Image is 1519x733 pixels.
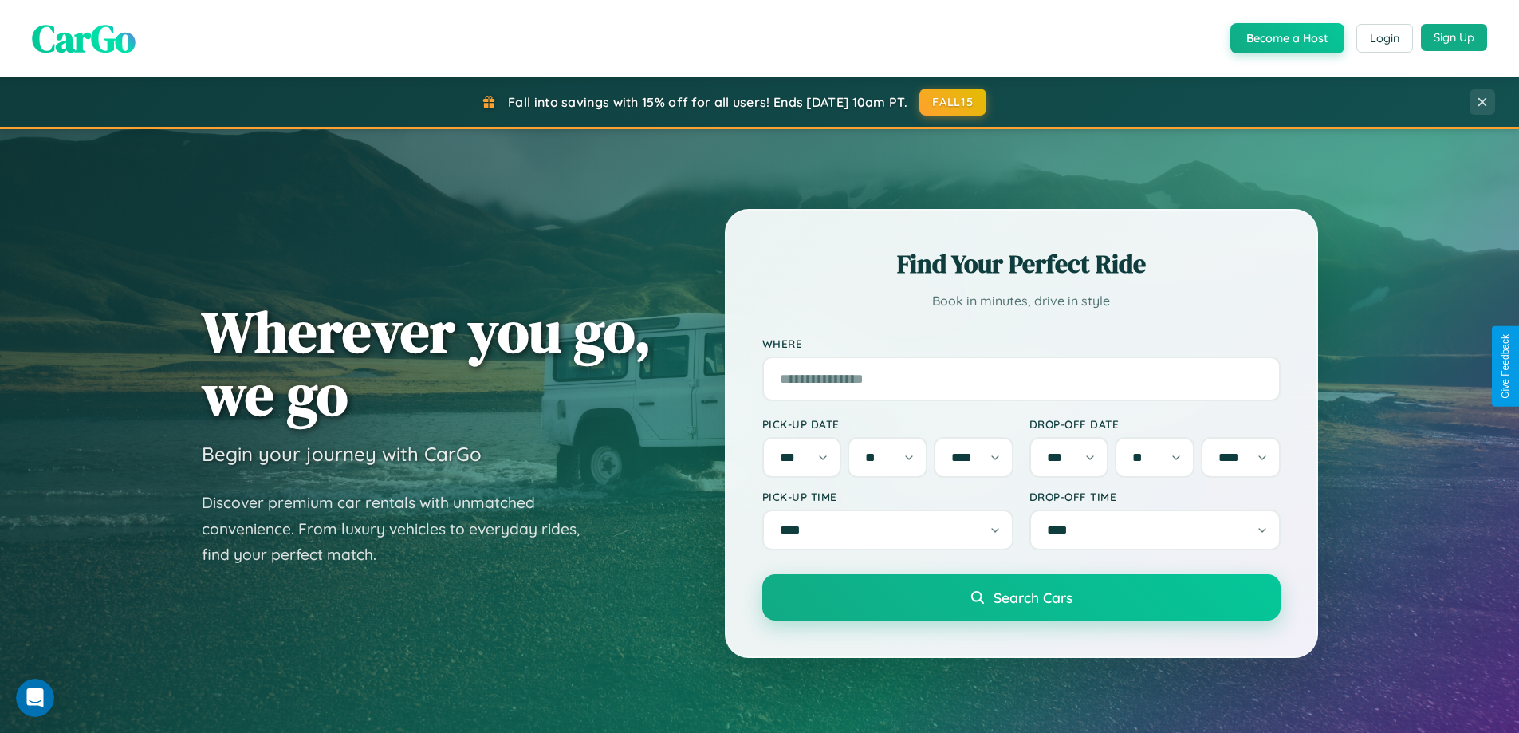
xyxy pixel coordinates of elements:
label: Pick-up Time [762,490,1013,503]
p: Discover premium car rentals with unmatched convenience. From luxury vehicles to everyday rides, ... [202,490,600,568]
h2: Find Your Perfect Ride [762,246,1281,282]
label: Drop-off Time [1029,490,1281,503]
p: Book in minutes, drive in style [762,290,1281,313]
label: Drop-off Date [1029,417,1281,431]
button: Login [1356,24,1413,53]
button: Search Cars [762,574,1281,621]
span: Fall into savings with 15% off for all users! Ends [DATE] 10am PT. [508,94,907,110]
button: Become a Host [1230,23,1344,53]
button: Sign Up [1421,24,1487,51]
h3: Begin your journey with CarGo [202,442,482,466]
label: Where [762,337,1281,350]
button: FALL15 [919,89,986,116]
h1: Wherever you go, we go [202,300,651,426]
span: CarGo [32,12,136,65]
span: Search Cars [994,589,1072,606]
div: Give Feedback [1500,334,1511,399]
label: Pick-up Date [762,417,1013,431]
iframe: Intercom live chat [16,679,54,717]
